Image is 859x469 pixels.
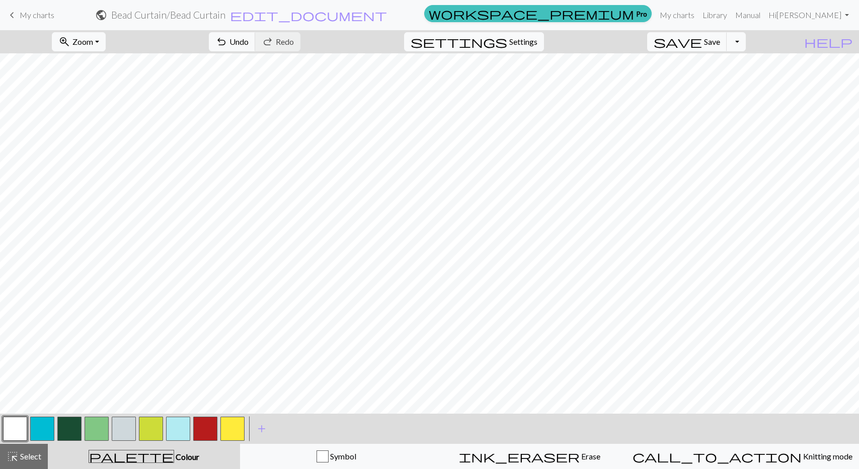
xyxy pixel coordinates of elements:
[215,35,227,49] span: undo
[802,451,852,461] span: Knitting mode
[19,451,41,461] span: Select
[404,32,544,51] button: SettingsSettings
[230,8,387,22] span: edit_document
[429,7,634,21] span: workspace_premium
[52,32,106,51] button: Zoom
[256,422,268,436] span: add
[229,37,249,46] span: Undo
[633,449,802,463] span: call_to_action
[459,449,580,463] span: ink_eraser
[704,37,720,46] span: Save
[20,10,54,20] span: My charts
[509,36,537,48] span: Settings
[764,5,853,25] a: Hi[PERSON_NAME]
[424,5,652,22] a: Pro
[58,35,70,49] span: zoom_in
[647,32,727,51] button: Save
[329,451,356,461] span: Symbol
[95,8,107,22] span: public
[411,36,507,48] i: Settings
[48,444,240,469] button: Colour
[72,37,93,46] span: Zoom
[580,451,600,461] span: Erase
[656,5,698,25] a: My charts
[698,5,731,25] a: Library
[240,444,433,469] button: Symbol
[804,35,852,49] span: help
[433,444,626,469] button: Erase
[731,5,764,25] a: Manual
[411,35,507,49] span: settings
[626,444,859,469] button: Knitting mode
[174,452,199,461] span: Colour
[89,449,174,463] span: palette
[6,8,18,22] span: keyboard_arrow_left
[654,35,702,49] span: save
[209,32,256,51] button: Undo
[6,7,54,24] a: My charts
[111,9,225,21] h2: Bead Curtain / Bead Curtain
[7,449,19,463] span: highlight_alt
